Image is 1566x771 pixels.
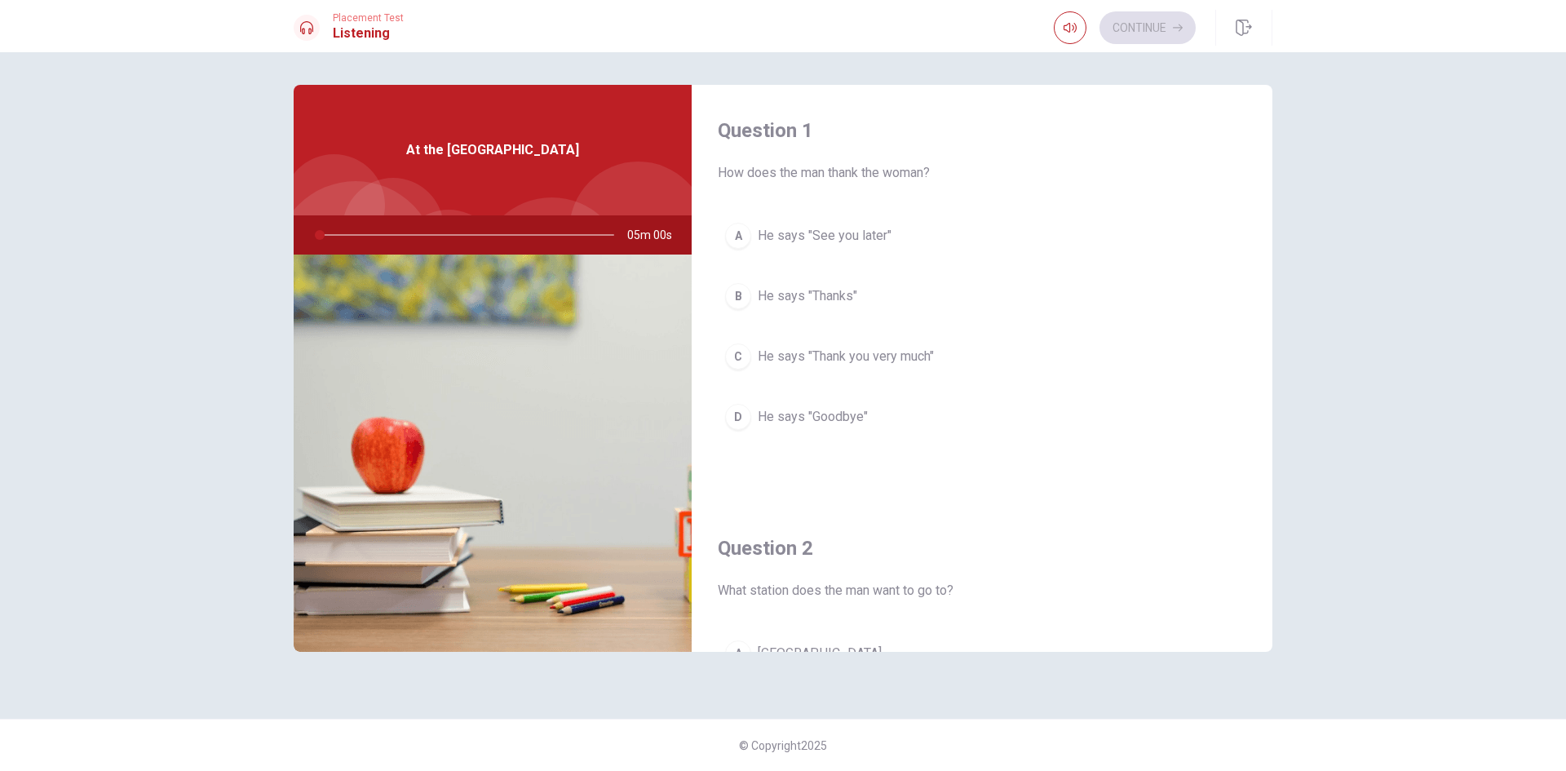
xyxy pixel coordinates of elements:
[725,223,751,249] div: A
[406,140,579,160] span: At the [GEOGRAPHIC_DATA]
[333,24,404,43] h1: Listening
[333,12,404,24] span: Placement Test
[718,276,1246,317] button: BHe says "Thanks"
[627,215,685,255] span: 05m 00s
[718,535,1246,561] h4: Question 2
[718,117,1246,144] h4: Question 1
[758,286,857,306] span: He says "Thanks"
[725,640,751,667] div: A
[718,633,1246,674] button: A[GEOGRAPHIC_DATA]
[718,163,1246,183] span: How does the man thank the woman?
[725,404,751,430] div: D
[758,407,868,427] span: He says "Goodbye"
[758,347,934,366] span: He says "Thank you very much"
[718,215,1246,256] button: AHe says "See you later"
[758,644,882,663] span: [GEOGRAPHIC_DATA]
[725,283,751,309] div: B
[739,739,827,752] span: © Copyright 2025
[718,397,1246,437] button: DHe says "Goodbye"
[294,255,692,652] img: At the Train Station
[718,581,1246,600] span: What station does the man want to go to?
[758,226,891,246] span: He says "See you later"
[718,336,1246,377] button: CHe says "Thank you very much"
[725,343,751,370] div: C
